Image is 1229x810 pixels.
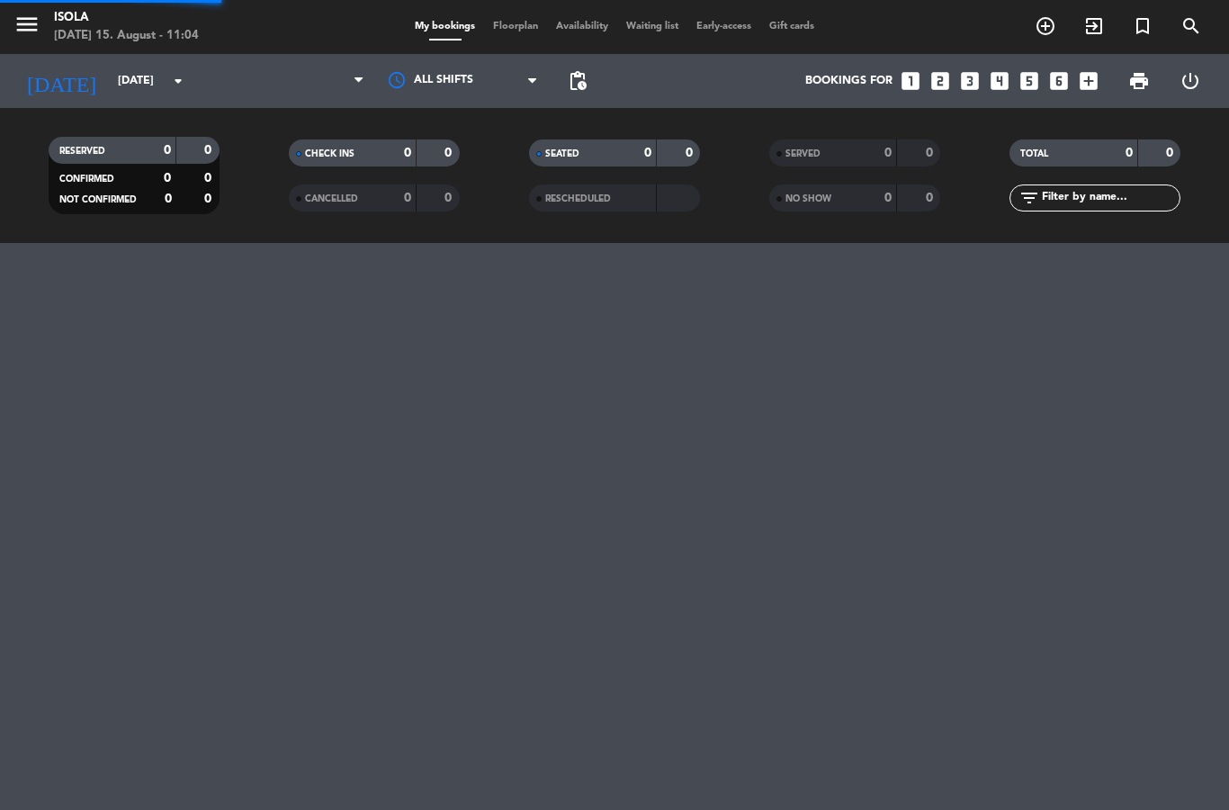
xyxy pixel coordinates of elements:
[760,22,823,31] span: Gift cards
[59,195,137,204] span: NOT CONFIRMED
[785,149,821,158] span: SERVED
[404,147,411,159] strong: 0
[1070,11,1118,41] span: WALK IN
[444,147,455,159] strong: 0
[928,69,952,93] i: looks_two
[406,22,484,31] span: My bookings
[13,11,40,38] i: menu
[785,194,831,203] span: NO SHOW
[444,192,455,204] strong: 0
[899,69,922,93] i: looks_one
[1021,11,1070,41] span: BOOK TABLE
[1167,11,1216,41] span: SEARCH
[305,194,358,203] span: CANCELLED
[687,22,760,31] span: Early-access
[204,193,215,205] strong: 0
[1083,15,1105,37] i: exit_to_app
[547,22,617,31] span: Availability
[884,147,892,159] strong: 0
[1018,69,1041,93] i: looks_5
[1180,70,1201,92] i: power_settings_new
[1126,147,1133,159] strong: 0
[1018,187,1040,209] i: filter_list
[884,192,892,204] strong: 0
[545,149,579,158] span: SEATED
[204,172,215,184] strong: 0
[1035,15,1056,37] i: add_circle_outline
[164,172,171,184] strong: 0
[165,193,172,205] strong: 0
[805,75,893,87] span: Bookings for
[54,9,199,27] div: Isola
[545,194,611,203] span: RESCHEDULED
[1118,11,1167,41] span: Special reservation
[59,175,114,184] span: CONFIRMED
[988,69,1011,93] i: looks_4
[644,147,651,159] strong: 0
[567,70,588,92] span: pending_actions
[1132,15,1153,37] i: turned_in_not
[926,147,937,159] strong: 0
[167,70,189,92] i: arrow_drop_down
[617,22,687,31] span: Waiting list
[1040,188,1180,208] input: Filter by name...
[1047,69,1071,93] i: looks_6
[1128,70,1150,92] span: print
[204,144,215,157] strong: 0
[13,61,109,101] i: [DATE]
[958,69,982,93] i: looks_3
[54,27,199,45] div: [DATE] 15. August - 11:04
[1020,149,1048,158] span: TOTAL
[926,192,937,204] strong: 0
[13,11,40,44] button: menu
[1166,147,1177,159] strong: 0
[686,147,696,159] strong: 0
[1180,15,1202,37] i: search
[164,144,171,157] strong: 0
[484,22,547,31] span: Floorplan
[404,192,411,204] strong: 0
[1077,69,1100,93] i: add_box
[59,147,105,156] span: RESERVED
[1164,54,1216,108] div: LOG OUT
[305,149,354,158] span: CHECK INS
